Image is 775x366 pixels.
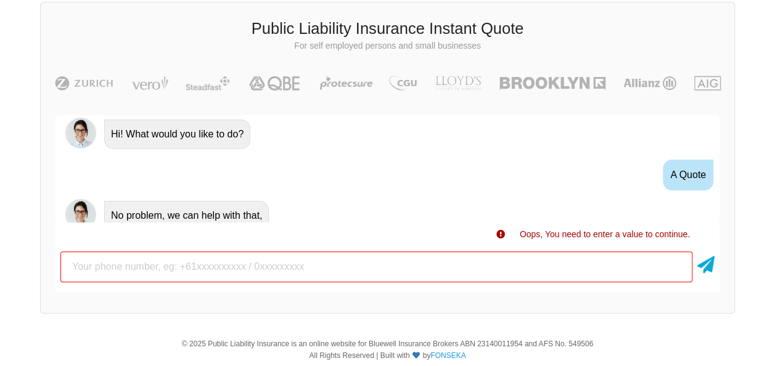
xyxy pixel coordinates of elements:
[126,76,174,91] img: Vero | Public Liability Insurance
[429,76,488,91] img: LLOYD's | Public Liability Insurance
[60,251,692,282] input: Your phone number, eg: +61xxxxxxxxxx / 0xxxxxxxxx
[663,160,713,190] div: A Quote
[49,76,119,91] img: Zurich | Public Liability Insurance
[520,229,690,239] span: Oops, You need to enter a value to continue.
[242,76,308,91] img: QBE | Public Liability Insurance
[315,76,377,91] img: Protecsure | Public Liability Insurance
[104,201,269,230] div: No problem, we can help with that,
[181,76,235,91] img: Steadfast | Public Liability Insurance
[50,40,725,52] p: For self employed persons and small businesses
[65,199,96,230] img: Chatbot | PLI
[430,351,465,360] a: FONSEKA
[65,118,96,148] img: Chatbot | PLI
[617,76,683,91] img: Allianz | Public Liability Insurance
[689,76,726,91] img: AIG | Public Liability Insurance
[384,76,421,91] img: CGU | Public Liability Insurance
[104,120,250,149] div: Hi! What would you like to do?
[494,76,610,91] img: Brooklyn | Public Liability Insurance
[50,18,725,40] h3: Public Liability Insurance Instant Quote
